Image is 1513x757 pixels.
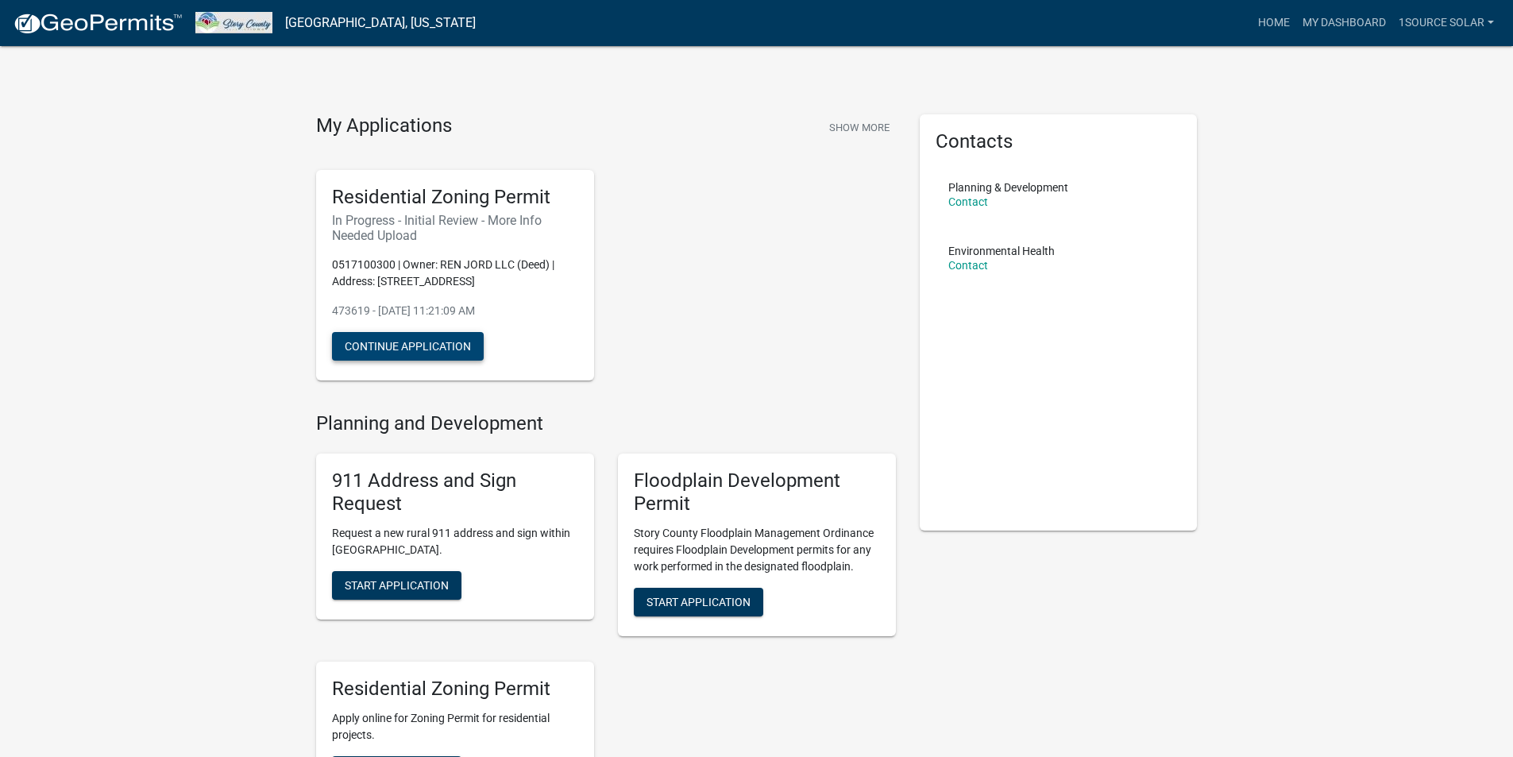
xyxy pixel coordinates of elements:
[936,130,1182,153] h5: Contacts
[345,579,449,592] span: Start Application
[823,114,896,141] button: Show More
[332,571,461,600] button: Start Application
[332,303,578,319] p: 473619 - [DATE] 11:21:09 AM
[1252,8,1296,38] a: Home
[948,195,988,208] a: Contact
[1296,8,1392,38] a: My Dashboard
[332,678,578,701] h5: Residential Zoning Permit
[332,257,578,290] p: 0517100300 | Owner: REN JORD LLC (Deed) | Address: [STREET_ADDRESS]
[634,525,880,575] p: Story County Floodplain Management Ordinance requires Floodplain Development permits for any work...
[332,525,578,558] p: Request a new rural 911 address and sign within [GEOGRAPHIC_DATA].
[332,469,578,516] h5: 911 Address and Sign Request
[646,596,751,608] span: Start Application
[948,245,1055,257] p: Environmental Health
[285,10,476,37] a: [GEOGRAPHIC_DATA], [US_STATE]
[1392,8,1500,38] a: 1Source Solar
[634,469,880,516] h5: Floodplain Development Permit
[195,12,272,33] img: Story County, Iowa
[332,332,484,361] button: Continue Application
[634,588,763,616] button: Start Application
[332,213,578,243] h6: In Progress - Initial Review - More Info Needed Upload
[316,114,452,138] h4: My Applications
[948,182,1068,193] p: Planning & Development
[948,259,988,272] a: Contact
[332,186,578,209] h5: Residential Zoning Permit
[316,412,896,435] h4: Planning and Development
[332,710,578,743] p: Apply online for Zoning Permit for residential projects.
